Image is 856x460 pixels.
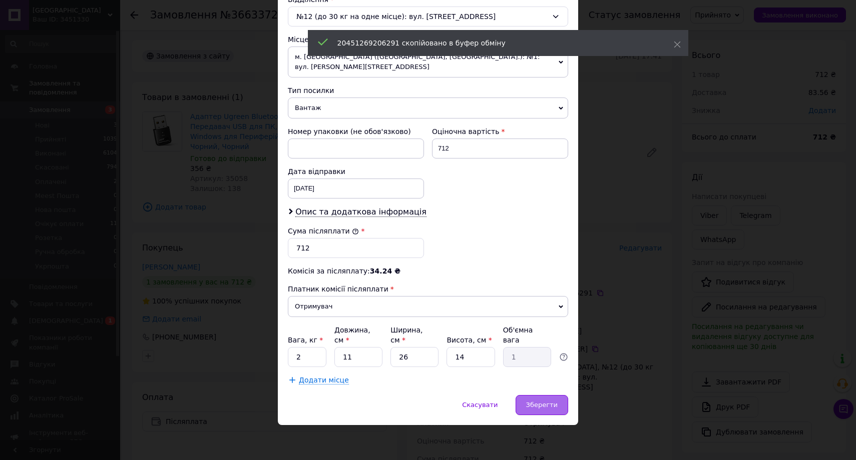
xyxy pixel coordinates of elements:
[288,97,568,118] span: Вантаж
[503,325,551,345] div: Об'ємна вага
[370,267,400,275] span: 34.24 ₴
[288,336,323,344] label: Вага, кг
[288,6,568,26] div: №12 (до 30 кг на одне місце): вул. [STREET_ADDRESS]
[288,285,388,293] span: Платник комісії післяплати
[299,376,349,384] span: Додати місце
[288,126,424,136] div: Номер упаковки (не обов'язково)
[288,227,359,235] label: Сума післяплати
[526,401,558,408] span: Зберегти
[288,296,568,317] span: Отримувач
[462,401,498,408] span: Скасувати
[337,38,649,48] div: 20451269206291 скопійовано в буфер обміну
[447,336,492,344] label: Висота, см
[288,166,424,176] div: Дата відправки
[288,35,348,43] span: Місце відправки
[288,266,568,276] div: Комісія за післяплату:
[390,326,422,344] label: Ширина, см
[334,326,370,344] label: Довжина, см
[295,207,426,217] span: Опис та додаткова інформація
[288,46,568,77] span: м. [GEOGRAPHIC_DATA] ([GEOGRAPHIC_DATA], [GEOGRAPHIC_DATA].): №1: вул. [PERSON_NAME][STREET_ADDRESS]
[288,86,334,94] span: Тип посилки
[432,126,568,136] div: Оціночна вартість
